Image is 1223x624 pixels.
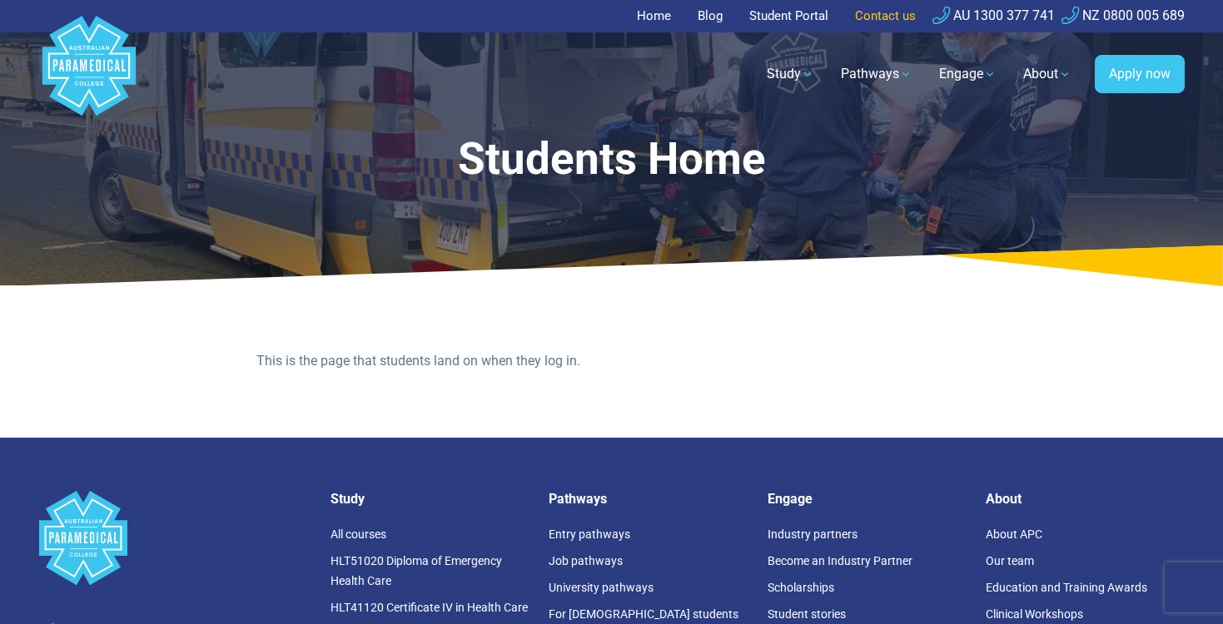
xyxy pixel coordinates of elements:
a: HLT41120 Certificate IV in Health Care [331,601,528,614]
a: Student stories [768,607,846,621]
a: AU 1300 377 741 [932,7,1055,23]
a: Education and Training Awards [986,581,1147,594]
a: Pathways [831,51,922,97]
a: Industry partners [768,527,858,541]
a: Australian Paramedical College [39,32,139,116]
a: NZ 0800 005 689 [1061,7,1185,23]
a: Study [757,51,824,97]
a: For [DEMOGRAPHIC_DATA] students [549,607,738,621]
a: Entry pathways [549,527,630,541]
a: About [1013,51,1081,97]
p: This is the page that students land on when they log in. [256,351,967,371]
a: Our team [986,554,1034,567]
h5: Engage [768,491,967,507]
a: Clinical Workshops [986,607,1083,621]
a: Job pathways [549,554,623,567]
a: Engage [929,51,1007,97]
a: All courses [331,527,386,541]
a: Space [39,491,311,585]
a: University pathways [549,581,654,594]
a: About APC [986,527,1042,541]
a: Scholarships [768,581,834,594]
a: Become an Industry Partner [768,554,912,567]
h5: About [986,491,1185,507]
a: HLT51020 Diploma of Emergency Health Care [331,554,502,587]
a: Apply now [1095,55,1185,93]
h5: Pathways [549,491,748,507]
h1: Students Home [182,133,1042,186]
h5: Study [331,491,529,507]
